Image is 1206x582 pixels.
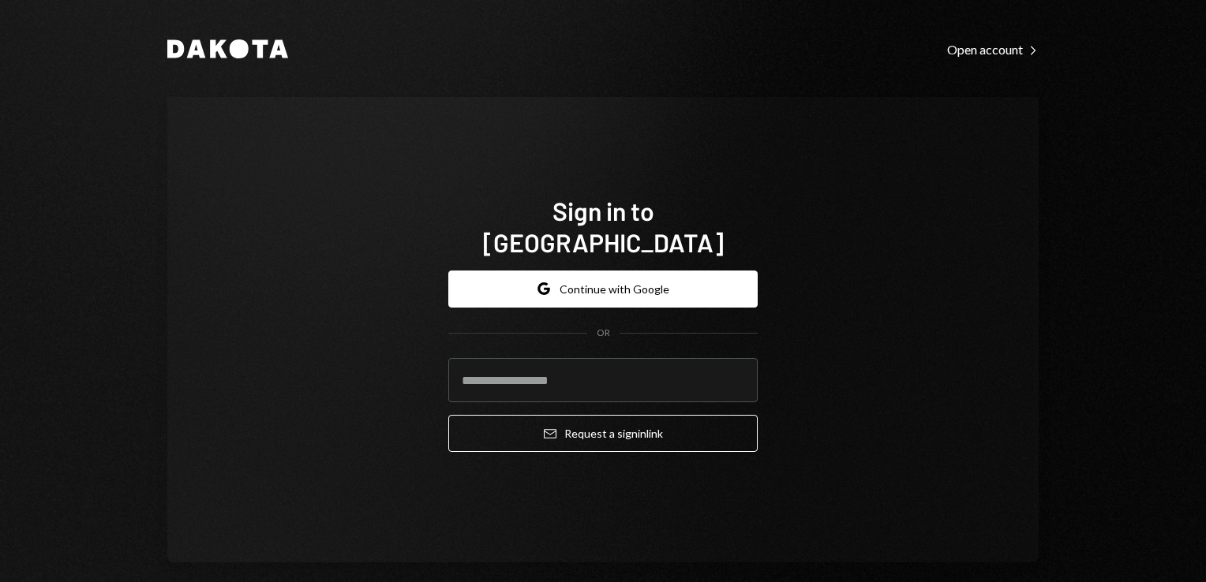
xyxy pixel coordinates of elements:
button: Request a signinlink [448,415,758,452]
div: Open account [947,42,1039,58]
a: Open account [947,40,1039,58]
button: Continue with Google [448,270,758,308]
h1: Sign in to [GEOGRAPHIC_DATA] [448,195,758,258]
div: OR [597,326,610,340]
